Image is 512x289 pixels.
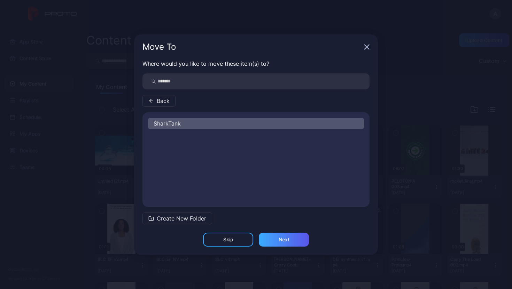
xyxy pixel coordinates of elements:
[203,233,253,247] button: Skip
[154,119,181,128] span: SharkTank
[142,59,370,68] p: Where would you like to move these item(s) to?
[157,97,170,105] span: Back
[279,237,289,242] div: Next
[142,43,361,51] div: Move To
[259,233,309,247] button: Next
[142,95,176,107] button: Back
[157,214,206,223] span: Create New Folder
[142,212,212,224] button: Create New Folder
[223,237,233,242] div: Skip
